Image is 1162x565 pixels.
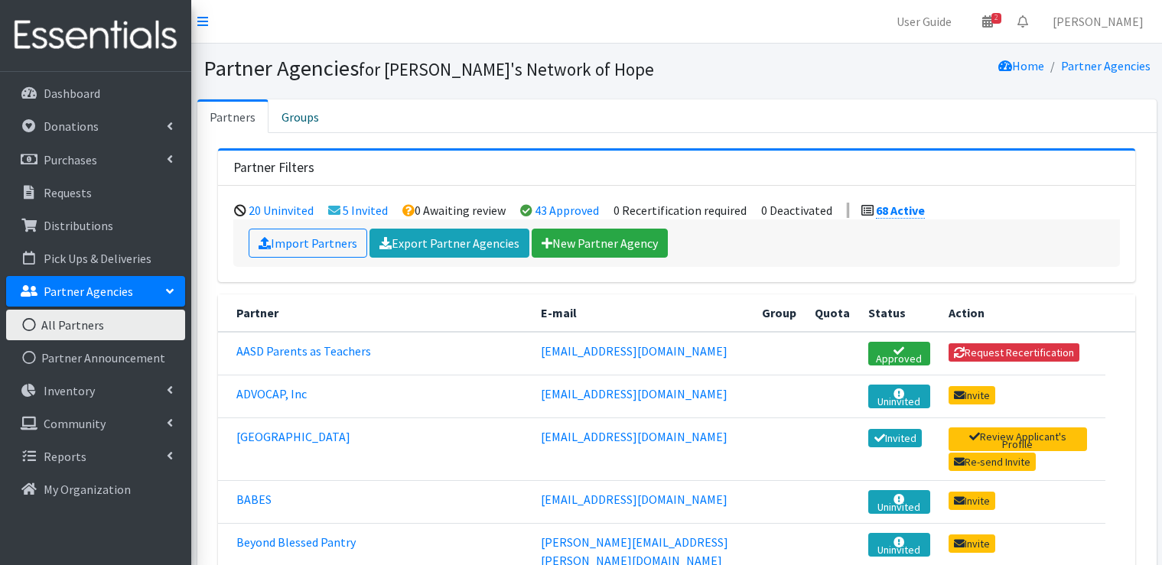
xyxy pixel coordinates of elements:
p: Dashboard [44,86,100,101]
li: 0 Deactivated [761,203,832,218]
a: Reports [6,441,185,472]
p: Purchases [44,152,97,167]
a: ADVOCAP, Inc [236,386,307,401]
a: [EMAIL_ADDRESS][DOMAIN_NAME] [541,429,727,444]
a: Donations [6,111,185,141]
th: Action [939,294,1105,332]
a: 43 Approved [535,203,599,218]
a: Invite [949,492,996,510]
a: My Organization [6,474,185,505]
p: Donations [44,119,99,134]
p: Reports [44,449,86,464]
a: Re-send Invite [949,453,1037,471]
a: Beyond Blessed Pantry [236,534,356,550]
a: Invite [949,386,996,404]
p: Inventory [44,383,95,398]
a: [EMAIL_ADDRESS][DOMAIN_NAME] [541,343,727,359]
a: Export Partner Agencies [369,229,529,258]
a: [EMAIL_ADDRESS][DOMAIN_NAME] [541,386,727,401]
a: Partners [197,99,269,133]
li: 0 Recertification required [614,203,747,218]
p: Requests [44,185,92,200]
a: Approved [868,342,929,365]
p: Community [44,416,106,431]
a: Invited [868,429,922,447]
a: Pick Ups & Deliveries [6,243,185,274]
p: My Organization [44,482,131,497]
a: Distributions [6,210,185,241]
a: Review Applicant's Profile [949,427,1087,451]
p: Partner Agencies [44,284,133,299]
a: AASD Parents as Teachers [236,343,371,359]
th: Partner [218,294,532,332]
p: Distributions [44,218,113,233]
th: Group [753,294,806,332]
a: 68 Active [876,203,925,219]
a: 5 Invited [343,203,388,218]
h3: Partner Filters [233,160,314,176]
a: New Partner Agency [532,229,668,258]
a: Partner Agencies [6,276,185,307]
a: Uninvited [868,490,929,514]
th: E-mail [532,294,753,332]
a: BABES [236,492,272,507]
a: Dashboard [6,78,185,109]
p: Pick Ups & Deliveries [44,251,151,266]
a: Import Partners [249,229,367,258]
a: User Guide [884,6,964,37]
a: Uninvited [868,385,929,408]
a: Partner Announcement [6,343,185,373]
th: Status [859,294,939,332]
th: Quota [806,294,859,332]
a: Groups [269,99,332,133]
li: 0 Awaiting review [402,203,506,218]
a: Partner Agencies [1061,58,1151,73]
a: Purchases [6,144,185,175]
a: Inventory [6,375,185,406]
a: Community [6,408,185,439]
a: [EMAIL_ADDRESS][DOMAIN_NAME] [541,492,727,507]
a: [GEOGRAPHIC_DATA] [236,429,350,444]
a: 20 Uninvited [249,203,314,218]
img: HumanEssentials [6,10,185,61]
a: 2 [970,6,1005,37]
a: Invite [949,534,996,553]
small: for [PERSON_NAME]'s Network of Hope [359,58,654,80]
a: [PERSON_NAME] [1040,6,1156,37]
a: Home [998,58,1044,73]
span: 2 [991,13,1001,24]
h1: Partner Agencies [203,55,672,82]
a: All Partners [6,310,185,340]
a: Uninvited [868,533,929,557]
button: Request Recertification [949,343,1080,362]
a: Requests [6,177,185,208]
